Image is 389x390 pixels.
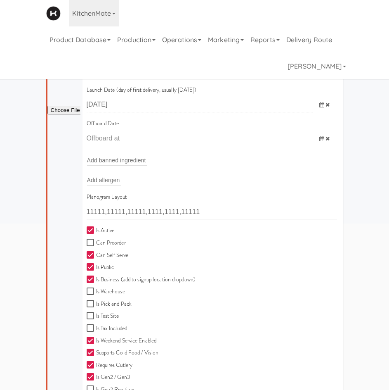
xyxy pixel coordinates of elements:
[87,226,115,236] label: Is Active
[87,155,147,166] input: Add banned ingredient
[205,26,247,53] a: Marketing
[87,97,313,112] input: First Delivery at
[87,336,157,346] label: Is Weekend Service Enabled
[46,26,114,53] a: Product Database
[87,323,127,334] label: Is Tax Included
[87,119,119,129] label: Offboard Date
[87,311,119,321] label: Is Test Site
[283,26,335,53] a: Delivery Route
[87,348,159,358] label: Supports Cold Food / Vision
[87,131,313,146] input: Offboard at
[87,287,125,297] label: Is Warehouse
[87,252,96,259] input: Can Self Serve
[87,227,96,234] input: Is Active
[87,338,96,344] input: Is Weekend Service Enabled
[87,372,130,383] label: Is Gen2 / Gen3
[87,301,96,307] input: Is Pick and Pack
[87,325,96,332] input: Is Tax Included
[87,192,127,202] label: Planogram Layout
[284,53,349,79] a: [PERSON_NAME]
[87,360,133,371] label: Requires Cutlery
[87,313,96,319] input: Is Test Site
[87,262,114,273] label: Is Public
[87,264,96,271] input: Is Public
[87,238,126,248] label: Can Preorder
[87,350,96,356] input: Supports Cold Food / Vision
[87,240,96,246] input: Can Preorder
[87,275,196,285] label: Is Business (add to signup location dropdown)
[87,276,96,283] input: Is Business (add to signup location dropdown)
[87,250,128,261] label: Can Self Serve
[87,288,96,295] input: Is Warehouse
[87,362,96,369] input: Requires Cutlery
[159,26,205,53] a: Operations
[247,26,283,53] a: Reports
[87,85,197,95] label: Launch Date (day of first delivery, usually [DATE])
[87,175,121,185] input: Add allergen
[114,26,159,53] a: Production
[87,374,96,380] input: Is Gen2 / Gen3
[46,6,61,21] img: Micromart
[87,299,132,309] label: Is Pick and Pack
